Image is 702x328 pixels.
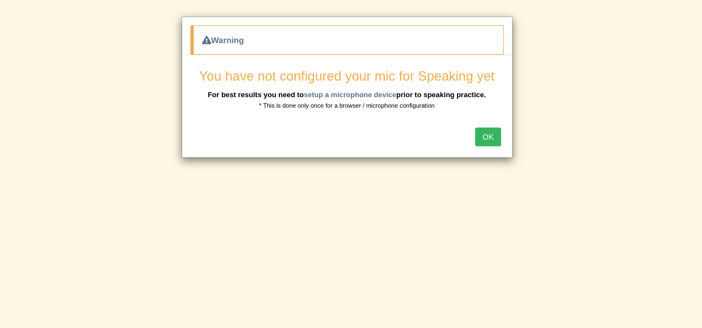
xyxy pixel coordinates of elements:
small: * This is done only once for a browser / microphone configuration [259,102,435,109]
a: setup a microphone device [304,91,396,99]
div: Warning [190,25,504,55]
b: For best results you need to prior to speaking practice. [208,91,486,99]
span: You have not configured your mic for Speaking yet [199,68,494,83]
button: OK [475,128,501,146]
